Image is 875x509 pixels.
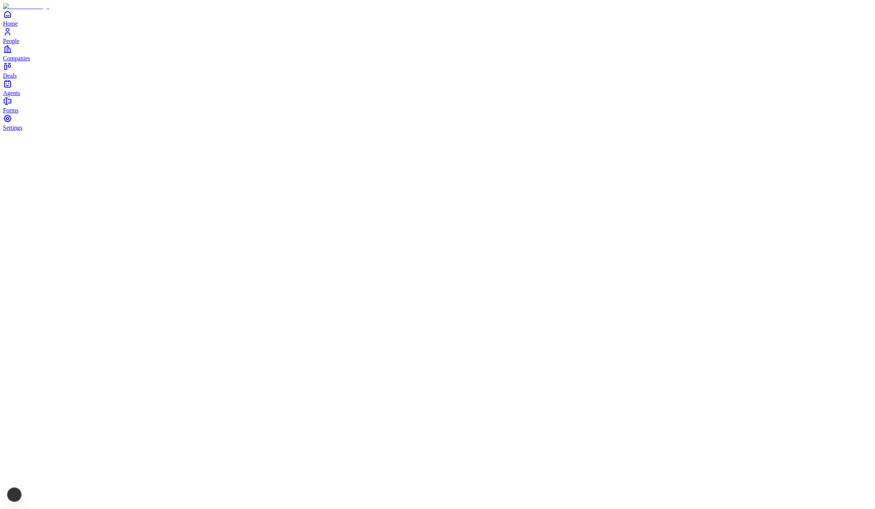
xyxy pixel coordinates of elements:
[3,114,872,131] a: Settings
[3,45,872,62] a: Companies
[3,79,872,96] a: Agents
[3,38,20,44] span: People
[3,62,872,79] a: Deals
[3,72,17,79] span: Deals
[3,3,49,10] img: Item Brain Logo
[3,27,872,44] a: People
[3,125,23,131] span: Settings
[3,55,30,62] span: Companies
[3,10,872,27] a: Home
[3,20,18,27] span: Home
[3,97,872,114] a: Forms
[3,90,20,96] span: Agents
[3,107,18,114] span: Forms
